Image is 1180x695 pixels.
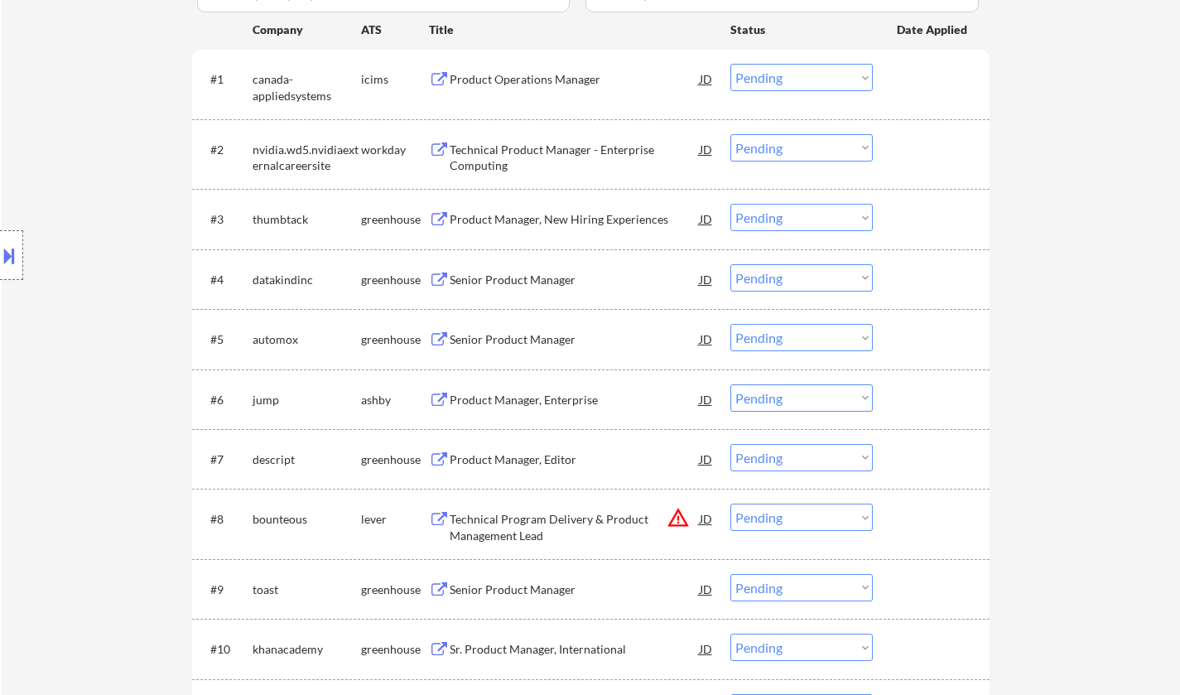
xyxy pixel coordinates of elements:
[450,511,700,543] div: Technical Program Delivery & Product Management Lead
[210,71,239,88] div: #1
[429,22,715,38] div: Title
[361,211,429,228] div: greenhouse
[450,142,700,174] div: Technical Product Manager - Enterprise Computing
[450,582,700,598] div: Senior Product Manager
[253,142,361,174] div: nvidia.wd5.nvidiaexternalcareersite
[361,641,429,658] div: greenhouse
[698,324,715,354] div: JD
[450,71,700,88] div: Product Operations Manager
[450,211,700,228] div: Product Manager, New Hiring Experiences
[253,22,361,38] div: Company
[450,451,700,468] div: Product Manager, Editor
[361,511,429,528] div: lever
[667,506,690,529] button: warning_amber
[698,134,715,164] div: JD
[361,142,429,158] div: workday
[210,641,239,658] div: #10
[361,272,429,288] div: greenhouse
[698,204,715,234] div: JD
[253,451,361,468] div: descript
[210,511,239,528] div: #8
[698,64,715,94] div: JD
[253,511,361,528] div: bounteous
[450,641,700,658] div: Sr. Product Manager, International
[450,331,700,348] div: Senior Product Manager
[698,504,715,533] div: JD
[253,211,361,228] div: thumbtack
[698,384,715,414] div: JD
[361,392,429,408] div: ashby
[253,392,361,408] div: jump
[253,582,361,598] div: toast
[698,574,715,604] div: JD
[253,272,361,288] div: datakindinc
[253,331,361,348] div: automox
[253,641,361,658] div: khanacademy
[698,634,715,664] div: JD
[253,71,361,104] div: canada-appliedsystems
[361,451,429,468] div: greenhouse
[730,14,873,44] div: Status
[698,444,715,474] div: JD
[210,451,239,468] div: #7
[361,582,429,598] div: greenhouse
[361,71,429,88] div: icims
[698,264,715,294] div: JD
[361,331,429,348] div: greenhouse
[361,22,429,38] div: ATS
[450,272,700,288] div: Senior Product Manager
[450,392,700,408] div: Product Manager, Enterprise
[897,22,970,38] div: Date Applied
[210,582,239,598] div: #9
